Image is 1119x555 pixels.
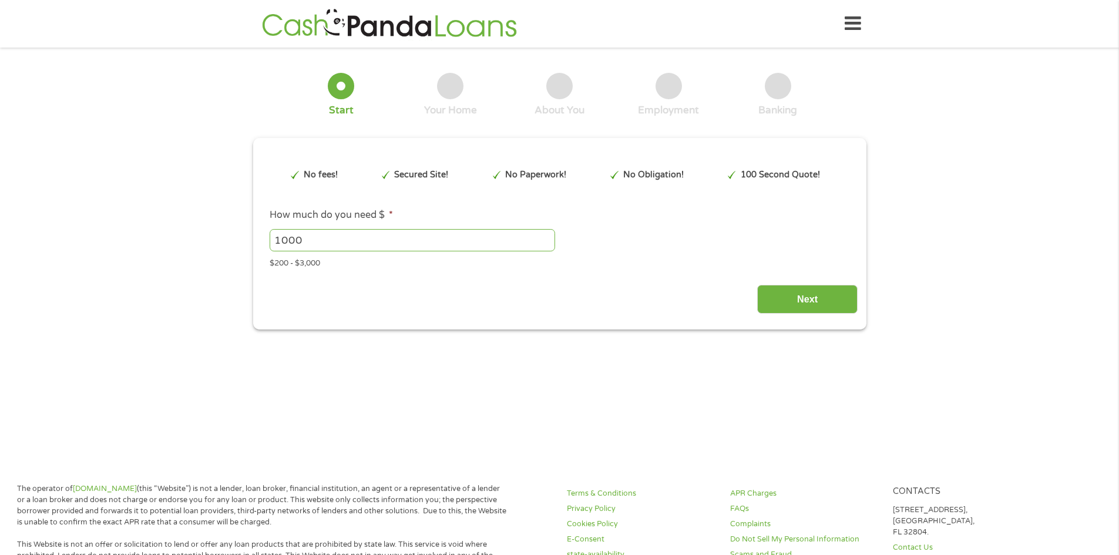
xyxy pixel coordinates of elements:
[270,209,393,221] label: How much do you need $
[893,486,1042,497] h4: Contacts
[623,169,684,181] p: No Obligation!
[535,104,584,117] div: About You
[893,504,1042,538] p: [STREET_ADDRESS], [GEOGRAPHIC_DATA], FL 32804.
[730,503,879,514] a: FAQs
[567,488,716,499] a: Terms & Conditions
[757,285,858,314] input: Next
[567,534,716,545] a: E-Consent
[258,7,520,41] img: GetLoanNow Logo
[730,519,879,530] a: Complaints
[567,503,716,514] a: Privacy Policy
[567,519,716,530] a: Cookies Policy
[730,488,879,499] a: APR Charges
[505,169,566,181] p: No Paperwork!
[730,534,879,545] a: Do Not Sell My Personal Information
[304,169,338,181] p: No fees!
[424,104,477,117] div: Your Home
[638,104,699,117] div: Employment
[329,104,354,117] div: Start
[394,169,448,181] p: Secured Site!
[17,483,507,528] p: The operator of (this “Website”) is not a lender, loan broker, financial institution, an agent or...
[270,254,849,270] div: $200 - $3,000
[73,484,137,493] a: [DOMAIN_NAME]
[758,104,797,117] div: Banking
[741,169,820,181] p: 100 Second Quote!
